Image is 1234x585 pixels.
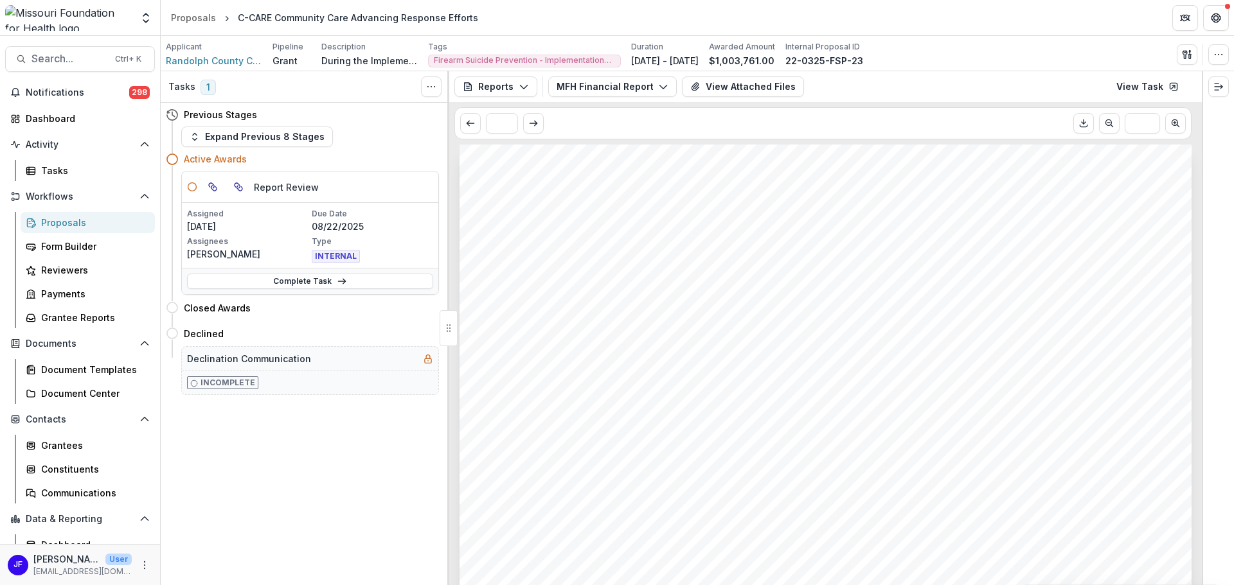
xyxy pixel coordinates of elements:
span: 298 [129,86,150,99]
a: Proposals [166,8,221,27]
span: Search... [31,53,107,65]
button: More [137,557,152,573]
h5: Report Review [254,180,319,194]
button: Open Documents [5,333,155,354]
p: [DATE] [187,220,309,233]
h4: Closed Awards [184,301,251,315]
button: Open Data & Reporting [5,509,155,529]
p: [PERSON_NAME] [187,247,309,261]
span: Documents [26,338,134,349]
p: Incomplete [201,377,255,389]
p: Applicant [166,41,202,53]
p: Tags [428,41,447,53]
button: MFH Financial Report - 22-0325-FSP-23 [548,76,677,97]
button: Toggle View Cancelled Tasks [421,76,442,97]
button: View Attached Files [682,76,804,97]
a: Dashboard [5,108,155,129]
span: Firearm Suicide Prevention - Implementation Grants [434,56,615,65]
span: Submission Responses [504,189,782,213]
span: Workflows [26,191,134,202]
div: Tasks [41,164,145,177]
p: [DATE] - [DATE] [631,54,699,67]
span: Notifications [26,87,129,98]
p: Assignees [187,236,309,247]
span: Firearm Suicide Prevention [504,531,682,546]
a: Tasks [21,160,155,181]
div: Grantee Reports [41,311,145,324]
img: Missouri Foundation for Health logo [5,5,132,31]
button: Expand Previous 8 Stages [181,127,333,147]
button: Scroll to previous page [1099,113,1120,134]
button: Notifications298 [5,82,155,103]
p: Duration [631,41,663,53]
div: Dashboard [41,538,145,552]
p: Awarded Amount [709,41,775,53]
span: [PERSON_NAME] [504,354,625,369]
p: Pipeline [273,41,303,53]
div: Form Builder [41,240,145,253]
p: Internal Proposal ID [785,41,860,53]
h5: Declination Communication [187,352,311,365]
div: Dashboard [26,112,145,125]
span: MFH Agreement No. [504,274,668,291]
a: Document Templates [21,359,155,380]
button: View dependent tasks [228,177,249,197]
p: Due Date [312,208,434,220]
h4: Declined [184,327,224,340]
button: Scroll to next page [523,113,544,134]
a: Document Center [21,383,155,404]
span: INTERNAL [312,250,360,263]
button: Search... [5,46,155,72]
span: Contacts [26,414,134,425]
button: Reports [454,76,537,97]
p: Type [312,236,434,247]
div: Document Templates [41,363,145,376]
div: C-CARE Community Care Advancing Response Efforts [238,11,478,24]
div: Proposals [41,216,145,229]
span: [EMAIL_ADDRESS][DOMAIN_NAME] [504,472,754,487]
div: Communications [41,486,145,500]
span: Data & Reporting [26,514,134,525]
p: User [105,554,132,565]
div: Ctrl + K [112,52,144,66]
span: Interim Project Director [504,413,655,428]
a: Complete Task [187,274,433,289]
button: Download PDF [1073,113,1094,134]
button: Parent task [202,177,223,197]
div: Document Center [41,387,145,400]
button: Scroll to previous page [460,113,481,134]
span: Foundation Program Area [504,509,715,527]
a: Proposals [21,212,155,233]
nav: breadcrumb [166,8,483,27]
div: Proposals [171,11,216,24]
a: Grantees [21,435,155,456]
a: Reviewers [21,259,155,281]
button: Get Help [1203,5,1229,31]
button: Partners [1172,5,1198,31]
a: View Task [1109,76,1186,97]
button: Scroll to next page [1165,113,1186,134]
a: Randolph County Caring Community Inc [166,54,262,67]
a: Form Builder [21,236,155,257]
button: Expand right [1208,76,1229,97]
span: Activity [26,139,134,150]
p: $1,003,761.00 [709,54,774,67]
span: 22-0325-FSP-23 [504,295,613,310]
h4: Active Awards [184,152,247,166]
a: Constituents [21,458,155,480]
a: Communications [21,482,155,503]
button: Open Contacts [5,409,155,430]
p: Description [321,41,366,53]
span: Submitted By Email [504,450,666,467]
p: 08/22/2025 [312,220,434,233]
h3: Tasks [168,82,195,92]
p: Grant [273,54,298,67]
a: Grantee Reports [21,307,155,328]
span: Submitted By Title [504,391,655,408]
a: Payments [21,283,155,304]
p: Assigned [187,208,309,220]
p: [PERSON_NAME] [33,552,100,566]
span: Submitted By [504,332,615,349]
h4: Previous Stages [184,108,257,121]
